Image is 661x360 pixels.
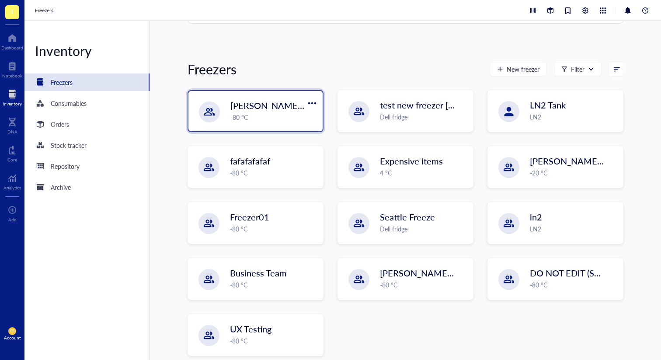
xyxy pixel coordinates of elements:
a: Inventory [3,87,22,106]
div: Account [4,335,21,340]
a: Orders [24,115,150,133]
span: LN2 Tank [530,99,566,111]
div: -80 °C [230,336,318,346]
div: Deli fridge [380,112,468,122]
a: Consumables [24,94,150,112]
a: Freezers [24,73,150,91]
div: Add [8,217,17,222]
div: -80 °C [230,112,317,122]
div: Notebook [2,73,22,78]
a: Notebook [2,59,22,78]
a: DNA [7,115,17,134]
div: 4 °C [380,168,468,178]
a: Core [7,143,17,162]
div: -80 °C [380,280,468,290]
a: Analytics [3,171,21,190]
div: -80 °C [230,168,318,178]
div: Consumables [51,98,87,108]
div: Filter [571,64,584,74]
div: Freezers [188,60,237,78]
div: -20 °C [530,168,618,178]
div: Core [7,157,17,162]
a: Freezers [35,6,55,15]
div: -80 °C [230,224,318,234]
span: DO NOT EDIT (Shared) [530,267,618,279]
div: Inventory [3,101,22,106]
span: UX Testing [230,323,271,335]
span: EB [10,329,14,333]
span: ln2 [530,211,542,223]
div: Archive [51,182,71,192]
span: [PERSON_NAME]'s Freezer [530,155,637,167]
span: Freezer01 [230,211,269,223]
div: Dashboard [1,45,23,50]
div: -80 °C [530,280,618,290]
span: test new freezer [PERSON_NAME] [380,99,515,111]
button: New freezer [490,62,547,76]
a: Archive [24,178,150,196]
span: Expensive items [380,155,443,167]
div: Orders [51,119,69,129]
div: LN2 [530,112,618,122]
a: Dashboard [1,31,23,50]
span: New freezer [507,66,539,73]
span: [PERSON_NAME]'s Fridge [380,267,481,279]
div: -80 °C [230,280,318,290]
div: Freezers [51,77,73,87]
div: Inventory [24,42,150,59]
span: Seattle Freeze [380,211,435,223]
span: T [10,6,14,17]
div: LN2 [530,224,618,234]
a: Stock tracker [24,136,150,154]
div: Deli fridge [380,224,468,234]
div: Stock tracker [51,140,87,150]
span: Business Team [230,267,287,279]
a: Repository [24,157,150,175]
div: Repository [51,161,80,171]
span: fafafafafaf [230,155,270,167]
div: Analytics [3,185,21,190]
span: [PERSON_NAME] `[DATE] [230,99,334,112]
div: DNA [7,129,17,134]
